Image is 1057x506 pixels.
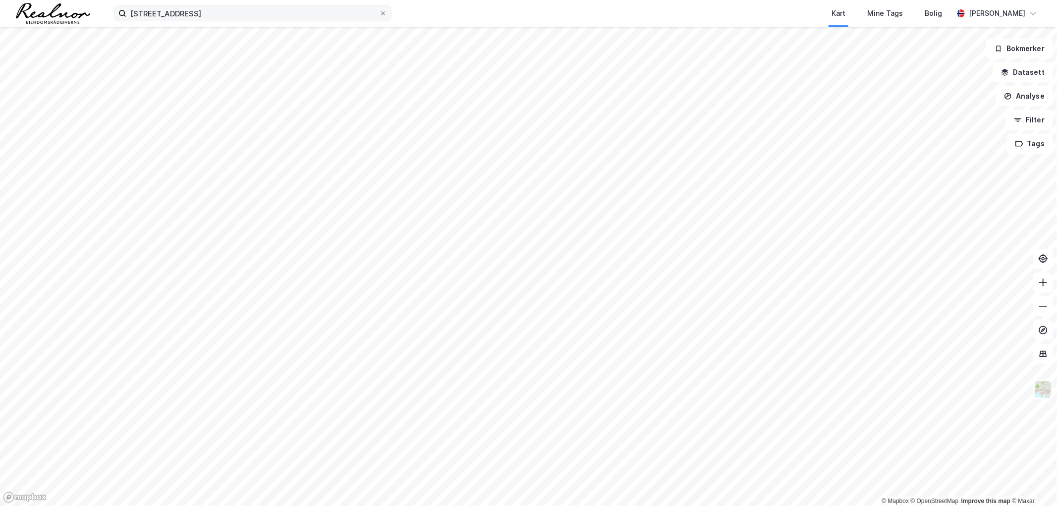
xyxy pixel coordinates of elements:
a: OpenStreetMap [911,498,959,505]
div: Kart [832,7,845,19]
button: Bokmerker [986,39,1053,58]
img: realnor-logo.934646d98de889bb5806.png [16,3,90,24]
a: Mapbox homepage [3,492,47,503]
div: Bolig [925,7,942,19]
iframe: Chat Widget [1007,458,1057,506]
input: Søk på adresse, matrikkel, gårdeiere, leietakere eller personer [126,6,379,21]
div: [PERSON_NAME] [969,7,1025,19]
button: Filter [1005,110,1053,130]
a: Mapbox [882,498,909,505]
button: Analyse [996,86,1053,106]
button: Tags [1007,134,1053,154]
img: Z [1034,380,1053,399]
div: Mine Tags [867,7,903,19]
button: Datasett [993,62,1053,82]
div: Kontrollprogram for chat [1007,458,1057,506]
a: Improve this map [961,498,1010,505]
